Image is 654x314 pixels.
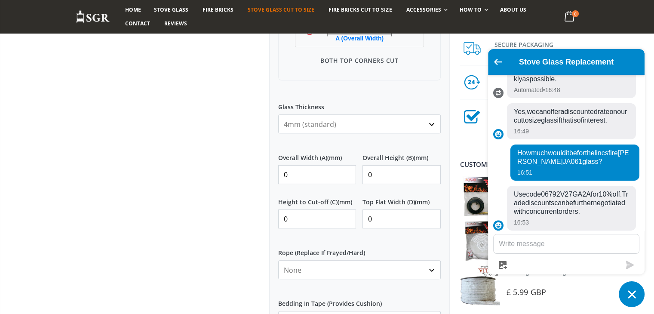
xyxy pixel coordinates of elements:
[453,3,492,17] a: How To
[338,198,352,206] span: (mm)
[278,146,356,162] label: Overall Width (A)
[147,3,195,17] a: Stove Glass
[196,3,240,17] a: Fire Bricks
[76,10,110,24] img: Stove Glass Replacement
[460,6,482,13] span: How To
[485,49,647,307] inbox-online-store-chat: Shopify online store chat
[335,35,384,42] text: A (Overall Width)
[164,20,187,27] span: Reviews
[278,292,441,308] label: Bedding In Tape (Provides Cushion)
[329,6,392,13] span: Fire Bricks Cut To Size
[119,17,157,31] a: Contact
[460,265,500,305] img: Vitcas stove glass bedding in tape
[362,146,441,162] label: Overall Height (B)
[278,95,441,111] label: Glass Thickness
[278,241,441,257] label: Rope (Replace If Frayed/Hard)
[460,221,500,261] img: Vitcas white rope, glue and gloves kit 10mm
[460,161,578,168] div: Customers also purchased...
[125,20,150,27] span: Contact
[322,3,398,17] a: Fire Bricks Cut To Size
[248,6,314,13] span: Stove Glass Cut To Size
[561,9,578,25] a: 0
[500,6,526,13] span: About us
[415,198,430,206] span: (mm)
[399,3,451,17] a: Accessories
[158,17,193,31] a: Reviews
[414,154,428,162] span: (mm)
[572,10,579,17] span: 0
[362,191,441,206] label: Top Flat Width (D)
[154,6,188,13] span: Stove Glass
[278,191,356,206] label: Height to Cut-off (C)
[460,176,500,216] img: Vitcas stove glass bedding in tape
[119,3,147,17] a: Home
[406,6,441,13] span: Accessories
[287,56,432,65] p: Both Top Corners Cut
[327,154,342,162] span: (mm)
[494,3,533,17] a: About us
[125,6,141,13] span: Home
[203,6,233,13] span: Fire Bricks
[241,3,321,17] a: Stove Glass Cut To Size
[494,39,578,58] h3: SECURE PACKAGING (Ensures safe arrival)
